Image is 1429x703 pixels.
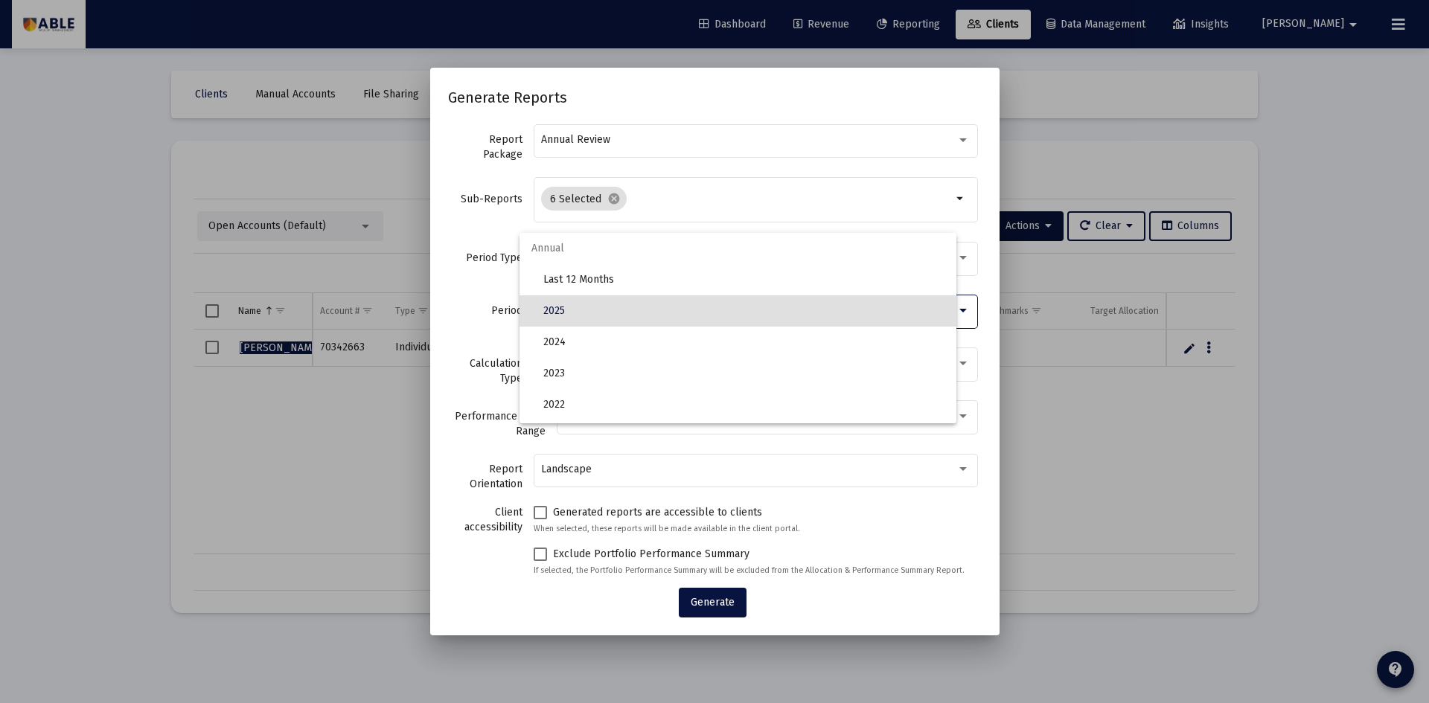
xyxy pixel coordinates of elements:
[543,327,944,358] span: 2024
[543,358,944,389] span: 2023
[543,264,944,295] span: Last 12 Months
[543,389,944,420] span: 2022
[520,233,956,264] span: Annual
[543,295,944,327] span: 2025
[543,420,944,452] span: 2021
